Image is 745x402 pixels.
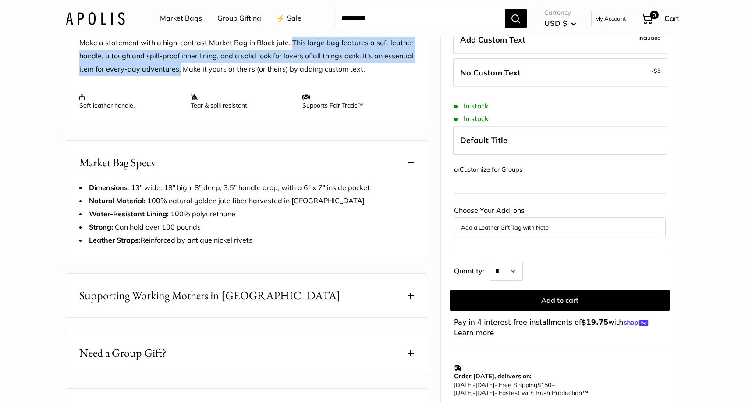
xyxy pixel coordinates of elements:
[454,372,531,380] strong: Order [DATE], delivers on:
[595,13,626,24] a: My Account
[89,236,140,244] strong: Leather Straps:
[650,11,659,19] span: 0
[460,166,522,174] a: Customize for Groups
[453,25,667,54] label: Add Custom Text
[277,12,302,25] a: ⚡️ Sale
[450,290,670,311] button: Add to cart
[460,35,525,45] span: Add Custom Text
[66,331,427,375] button: Need a Group Gift?
[454,259,490,281] label: Quantity:
[453,126,667,155] label: Default Title
[651,66,661,76] span: -
[475,389,494,397] span: [DATE]
[79,93,182,109] p: Soft leather handle.
[460,136,507,146] span: Default Title
[505,9,527,28] button: Search
[79,208,414,221] li: 100% polyurethane
[454,102,489,110] span: In stock
[453,59,667,88] label: Leave Blank
[454,164,522,176] div: or
[537,381,551,389] span: $150
[454,389,473,397] span: [DATE]
[66,141,427,184] button: Market Bag Specs
[79,287,341,304] span: Supporting Working Mothers in [GEOGRAPHIC_DATA]
[654,68,661,75] span: $5
[79,234,414,247] li: Reinforced by antique nickel rivets
[460,68,521,78] span: No Custom Text
[191,93,293,109] p: Tear & spill resistant.
[79,154,155,171] span: Market Bag Specs
[89,196,365,205] span: 100% natural golden jute fiber harvested in [GEOGRAPHIC_DATA]
[334,9,505,28] input: Search...
[454,115,489,123] span: In stock
[66,12,125,25] img: Apolis
[544,18,567,28] span: USD $
[642,11,679,25] a: 0 Cart
[79,36,414,76] p: Make a statement with a high-contrast Market Bag in Black jute. This large bag features a soft le...
[454,389,588,397] span: - Fastest with Rush Production™
[544,7,576,19] span: Currency
[115,223,201,231] span: Can hold over 100 pounds
[454,204,666,237] div: Choose Your Add-ons
[217,12,261,25] a: Group Gifting
[89,196,145,205] strong: Natural Material:
[454,381,473,389] span: [DATE]
[89,183,370,192] span: : 13" wide, 18" high, 8" deep, 3.5" handle drop, with a 6" x 7" inside pocket
[664,14,679,23] span: Cart
[160,12,202,25] a: Market Bags
[89,209,170,218] strong: Water-Resistant Lining:
[89,183,128,192] strong: Dimensions
[475,381,494,389] span: [DATE]
[473,381,475,389] span: -
[544,16,576,30] button: USD $
[461,222,659,233] button: Add a Leather Gift Tag with Note
[639,32,661,43] span: Included
[89,223,113,231] strong: Strong:
[302,93,405,109] p: Supports Fair Trade™
[79,345,167,362] span: Need a Group Gift?
[66,274,427,317] button: Supporting Working Mothers in [GEOGRAPHIC_DATA]
[473,389,475,397] span: -
[454,381,661,397] p: - Free Shipping +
